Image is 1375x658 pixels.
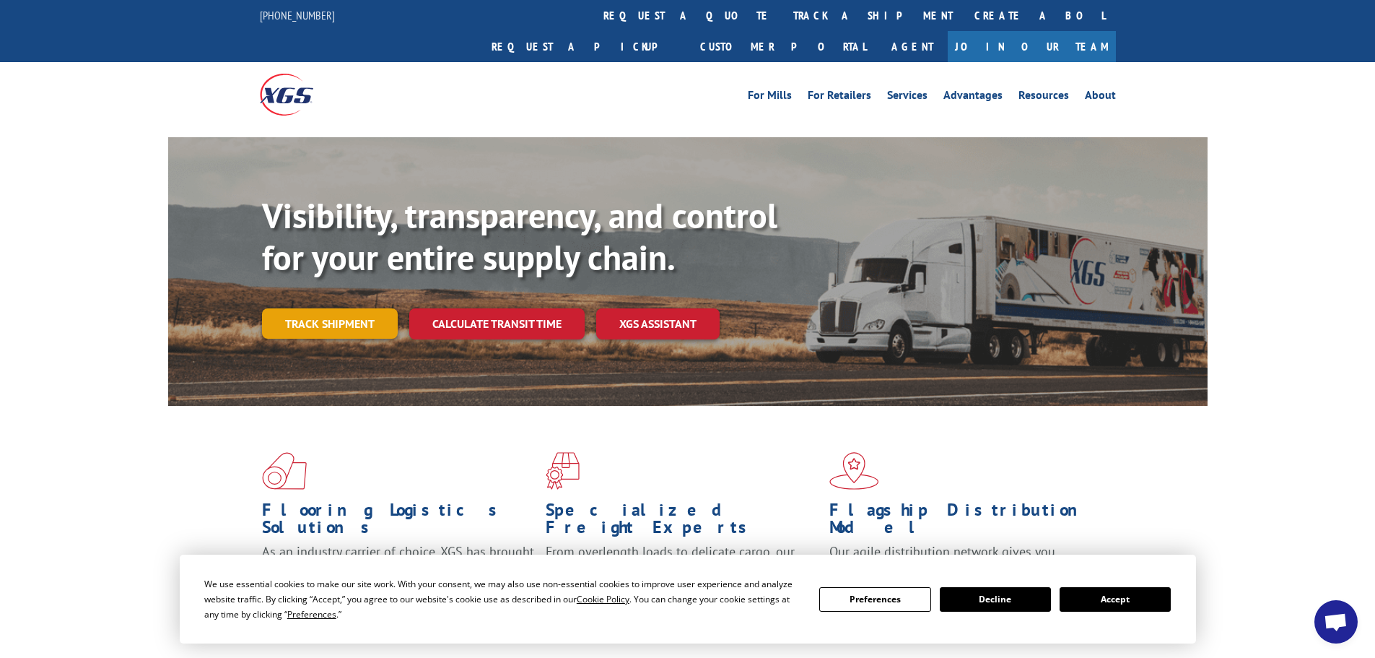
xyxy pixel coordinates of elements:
a: Track shipment [262,308,398,339]
a: Customer Portal [689,31,877,62]
div: We use essential cookies to make our site work. With your consent, we may also use non-essential ... [204,576,802,622]
b: Visibility, transparency, and control for your entire supply chain. [262,193,777,280]
img: xgs-icon-total-supply-chain-intelligence-red [262,452,307,490]
span: Cookie Policy [577,593,629,605]
a: Join Our Team [948,31,1116,62]
a: Resources [1018,90,1069,105]
h1: Specialized Freight Experts [546,501,819,543]
a: XGS ASSISTANT [596,308,720,339]
div: Open chat [1314,600,1358,644]
img: xgs-icon-flagship-distribution-model-red [829,452,879,490]
a: [PHONE_NUMBER] [260,8,335,22]
a: Advantages [943,90,1003,105]
h1: Flagship Distribution Model [829,501,1102,543]
div: Cookie Consent Prompt [180,555,1196,644]
button: Preferences [819,587,930,612]
h1: Flooring Logistics Solutions [262,501,535,543]
a: For Mills [748,90,792,105]
button: Accept [1060,587,1171,612]
button: Decline [940,587,1051,612]
p: From overlength loads to delicate cargo, our experienced staff knows the best way to move your fr... [546,543,819,607]
a: About [1085,90,1116,105]
a: For Retailers [808,90,871,105]
a: Services [887,90,927,105]
span: As an industry carrier of choice, XGS has brought innovation and dedication to flooring logistics... [262,543,534,594]
a: Agent [877,31,948,62]
a: Request a pickup [481,31,689,62]
span: Our agile distribution network gives you nationwide inventory management on demand. [829,543,1095,577]
span: Preferences [287,608,336,620]
img: xgs-icon-focused-on-flooring-red [546,452,580,490]
a: Calculate transit time [409,308,585,339]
